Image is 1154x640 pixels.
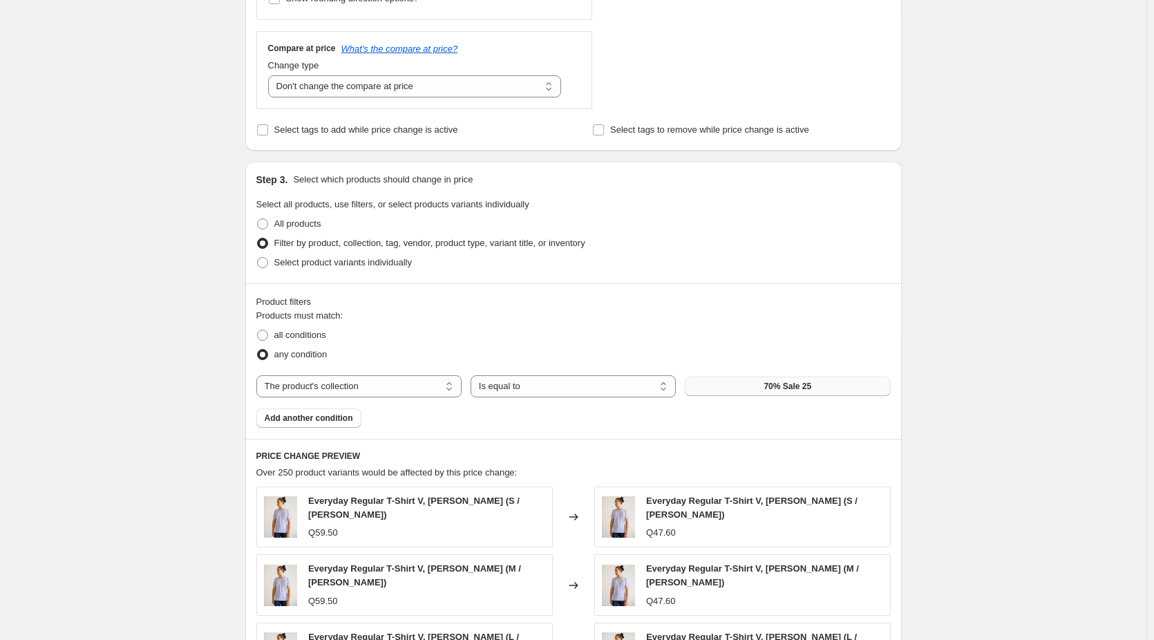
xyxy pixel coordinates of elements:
[308,594,338,608] div: Q59.50
[256,451,891,462] h6: PRICE CHANGE PREVIEW
[256,199,529,209] span: Select all products, use filters, or select products variants individually
[256,173,288,187] h2: Step 3.
[685,377,890,396] button: 70% Sale 25
[264,565,297,606] img: DRO3174_fb7d91f2-9aba-4eb4-9e29-a9f8cf261a5d_80x.jpg
[274,238,585,248] span: Filter by product, collection, tag, vendor, product type, variant title, or inventory
[274,257,412,267] span: Select product variants individually
[602,496,636,538] img: DRO3174_fb7d91f2-9aba-4eb4-9e29-a9f8cf261a5d_80x.jpg
[274,330,326,340] span: all conditions
[308,563,521,587] span: Everyday Regular T-Shirt V, [PERSON_NAME] (M / [PERSON_NAME])
[646,526,676,540] div: Q47.60
[268,60,319,70] span: Change type
[308,526,338,540] div: Q59.50
[646,496,858,520] span: Everyday Regular T-Shirt V, [PERSON_NAME] (S / [PERSON_NAME])
[602,565,635,606] img: DRO3174_fb7d91f2-9aba-4eb4-9e29-a9f8cf261a5d_80x.jpg
[265,413,353,424] span: Add another condition
[610,124,809,135] span: Select tags to remove while price change is active
[264,496,298,538] img: DRO3174_fb7d91f2-9aba-4eb4-9e29-a9f8cf261a5d_80x.jpg
[274,349,328,359] span: any condition
[274,124,458,135] span: Select tags to add while price change is active
[341,44,458,54] button: What's the compare at price?
[646,594,676,608] div: Q47.60
[268,43,336,54] h3: Compare at price
[256,408,361,428] button: Add another condition
[256,310,343,321] span: Products must match:
[256,467,518,478] span: Over 250 product variants would be affected by this price change:
[646,563,859,587] span: Everyday Regular T-Shirt V, [PERSON_NAME] (M / [PERSON_NAME])
[293,173,473,187] p: Select which products should change in price
[764,381,811,392] span: 70% Sale 25
[274,218,321,229] span: All products
[308,496,520,520] span: Everyday Regular T-Shirt V, [PERSON_NAME] (S / [PERSON_NAME])
[256,295,891,309] div: Product filters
